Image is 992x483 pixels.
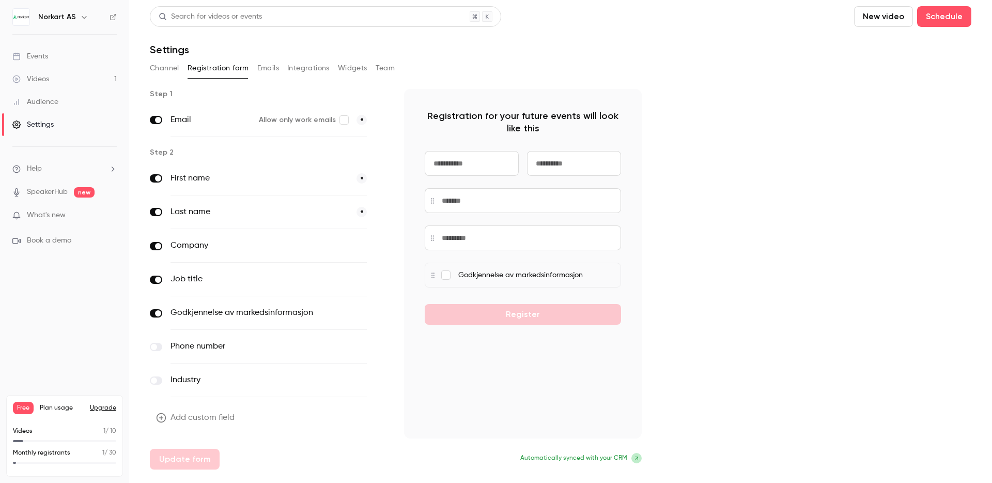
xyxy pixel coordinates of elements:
label: Job title [171,273,324,285]
span: 1 [102,450,104,456]
span: Free [13,402,34,414]
label: Allow only work emails [259,115,348,125]
button: Team [376,60,395,77]
p: Step 2 [150,147,388,158]
label: Company [171,239,324,252]
button: Channel [150,60,179,77]
label: Email [171,114,251,126]
label: Industry [171,374,324,386]
div: Audience [12,97,58,107]
button: New video [854,6,913,27]
button: Integrations [287,60,330,77]
h1: Settings [150,43,189,56]
div: Search for videos or events [159,11,262,22]
p: Godkjennelse av markedsinformasjon [458,270,621,281]
button: Registration form [188,60,249,77]
div: Events [12,51,48,62]
span: Book a demo [27,235,71,246]
span: 1 [103,428,105,434]
label: Last name [171,206,348,218]
div: Settings [12,119,54,130]
span: Automatically synced with your CRM [520,454,627,463]
label: Phone number [171,340,324,353]
span: Plan usage [40,404,84,412]
h6: Norkart AS [38,12,76,22]
label: Godkjennelse av markedsinformasjon [171,307,324,319]
button: Emails [257,60,279,77]
div: Videos [12,74,49,84]
img: Norkart AS [13,9,29,25]
button: Upgrade [90,404,116,412]
span: new [74,187,95,198]
span: What's new [27,210,66,221]
p: / 10 [103,427,116,436]
li: help-dropdown-opener [12,163,117,174]
button: Add custom field [150,407,243,428]
p: Videos [13,427,33,436]
button: Schedule [917,6,971,27]
label: First name [171,172,348,185]
span: Help [27,163,42,174]
p: Step 1 [150,89,388,99]
p: / 30 [102,448,116,458]
p: Monthly registrants [13,448,70,458]
p: Registration for your future events will look like this [425,110,621,134]
button: Widgets [338,60,367,77]
a: SpeakerHub [27,187,68,198]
